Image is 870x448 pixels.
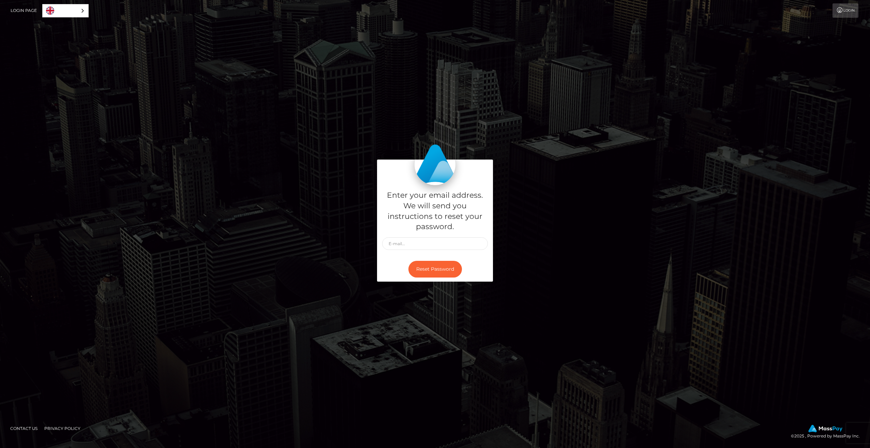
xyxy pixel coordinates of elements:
a: Login [832,3,858,18]
div: Language [42,4,89,17]
input: E-mail... [382,237,488,250]
button: Reset Password [408,261,462,278]
a: Contact Us [7,423,40,434]
div: © 2025 , Powered by MassPay Inc. [791,425,865,440]
img: MassPay Login [415,144,455,185]
img: MassPay [808,425,842,432]
h5: Enter your email address. We will send you instructions to reset your password. [382,190,488,232]
a: English [43,4,88,17]
a: Login Page [11,3,37,18]
a: Privacy Policy [42,423,83,434]
aside: Language selected: English [42,4,89,17]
